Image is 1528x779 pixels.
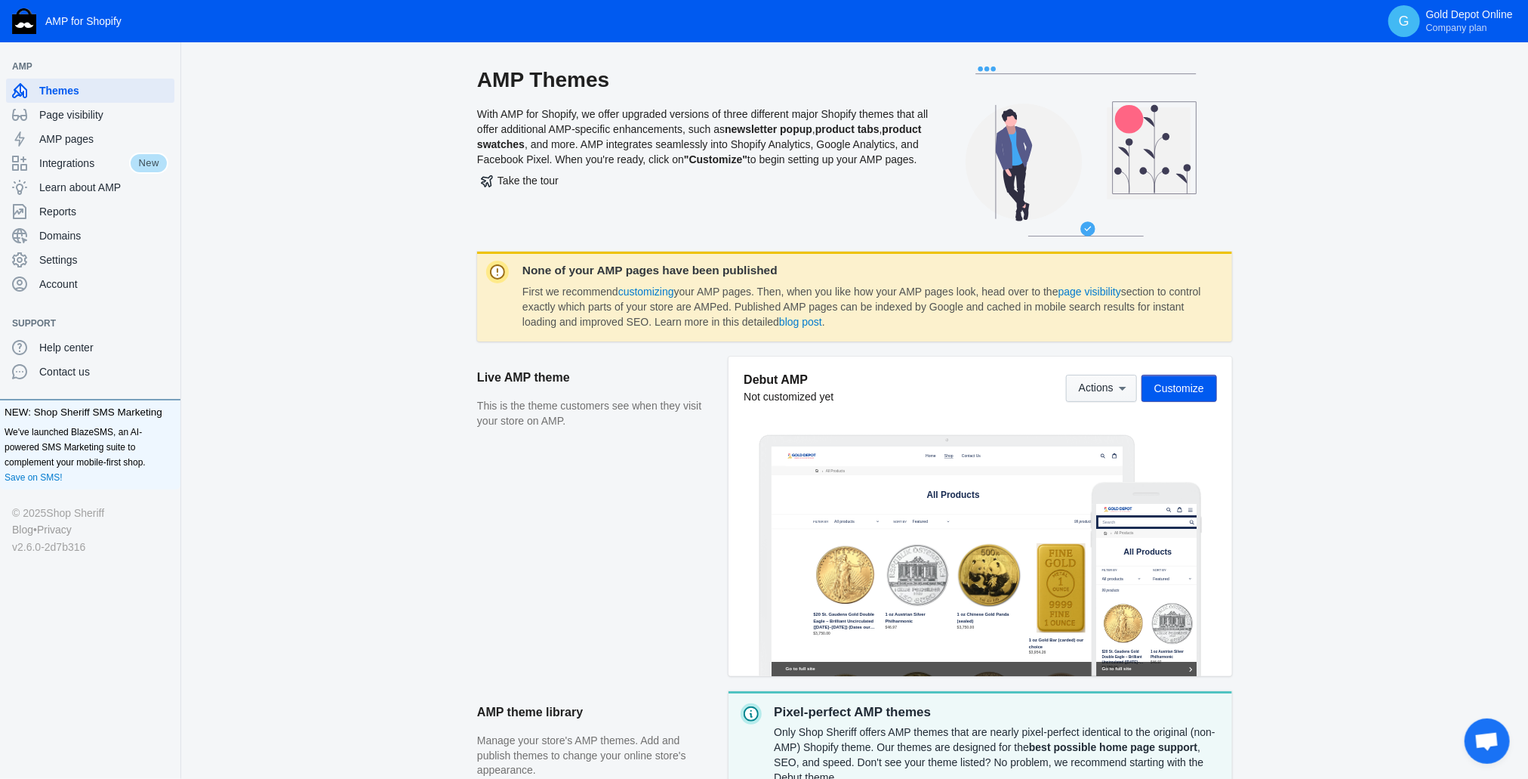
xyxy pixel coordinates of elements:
a: AMP pages [6,127,174,151]
h5: Debut AMP [744,372,833,388]
p: Gold Depot Online [1426,8,1513,34]
input: Search [6,39,297,67]
b: product swatches [477,123,922,150]
div: Open chat [1465,719,1510,764]
div: Not customized yet [744,389,833,404]
span: All Products [157,60,218,87]
a: Page visibility [6,103,174,127]
p: Pixel-perfect AMP themes [774,703,1220,722]
a: Home [14,73,42,100]
a: Save on SMS! [5,470,63,485]
button: Add a sales channel [153,63,177,70]
a: image [42,18,253,42]
a: blog post [779,316,822,328]
span: All Products [456,129,612,159]
span: Go to full site [17,476,266,496]
img: image [17,5,111,28]
span: Integrations [39,156,129,171]
a: Blog [12,521,33,538]
b: product tabs [815,123,880,135]
span: G [1397,14,1412,29]
span: Contact Us [559,23,615,36]
img: Mobile frame [1091,482,1202,676]
a: Contact us [6,360,174,384]
span: Go to full site [42,645,1007,666]
a: Domains [6,224,174,248]
label: Filter by [123,217,168,230]
span: › [40,73,48,100]
span: Domains [39,228,168,243]
span: Actions [1079,382,1114,394]
span: Themes [39,83,168,98]
a: Contact Us [551,19,622,41]
span: Customize [1154,382,1204,394]
dt: None of your AMP pages have been published [522,264,1205,277]
span: AMP [12,59,153,74]
a: image [17,5,198,28]
a: Account [6,272,174,296]
span: › [146,60,154,87]
span: 99 products [17,249,68,260]
span: Support [12,316,153,331]
span: Company plan [1426,22,1487,34]
img: Shop Sheriff Logo [12,8,36,34]
span: Home [453,23,483,36]
button: Add a sales channel [153,320,177,326]
p: Manage your store's AMP themes. Add and publish themes to change your online store's appearance. [477,734,713,778]
a: Themes [6,79,174,103]
span: AMP pages [39,131,168,147]
span: Learn about AMP [39,180,168,195]
button: Customize [1141,375,1217,402]
button: Actions [1066,375,1137,402]
span: Account [39,277,168,292]
span: Page visibility [39,107,168,122]
span: AMP for Shopify [45,15,122,27]
strong: best possible home page support [1029,741,1197,753]
a: Shop [501,19,542,41]
b: "Customize" [684,153,747,165]
span: Contact us [39,364,168,379]
a: Learn about AMP [6,175,174,199]
span: 99 products [890,217,945,229]
img: image [42,18,136,42]
span: All Products [80,127,222,154]
span: New [129,153,168,174]
span: Settings [39,252,168,267]
a: Home [120,60,148,88]
button: Menu [261,2,293,32]
b: newsletter popup [725,123,812,135]
label: Filter by [17,189,137,202]
div: v2.6.0-2d7b316 [12,539,168,555]
dd: First we recommend your AMP pages. Then, when you like how your AMP pages look, head over to the ... [522,285,1205,329]
p: This is the theme customers see when they visit your store on AMP. [477,399,713,428]
button: Take the tour [477,167,562,194]
span: Reports [39,204,168,219]
a: page visibility [1058,286,1121,298]
h2: AMP theme library [477,691,713,734]
a: customizing [618,286,674,298]
h2: AMP Themes [477,66,930,94]
h2: Live AMP theme [477,357,713,399]
div: © 2025 [12,505,168,521]
span: Shop [508,23,534,36]
a: Home [445,19,491,41]
label: Sort by [358,217,397,230]
img: Laptop frame [759,434,1135,676]
span: Help center [39,340,168,355]
a: Settings [6,248,174,272]
div: With AMP for Shopify, we offer upgraded versions of three different major Shopify themes that all... [477,66,930,252]
div: • [12,521,168,538]
a: submit search [274,39,289,67]
a: Privacy [37,521,72,538]
a: Shop Sheriff [46,505,104,521]
span: All Products [51,73,112,100]
label: Sort by [167,189,287,202]
a: Reports [6,199,174,224]
span: Take the tour [481,175,559,187]
a: IntegrationsNew [6,151,174,175]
